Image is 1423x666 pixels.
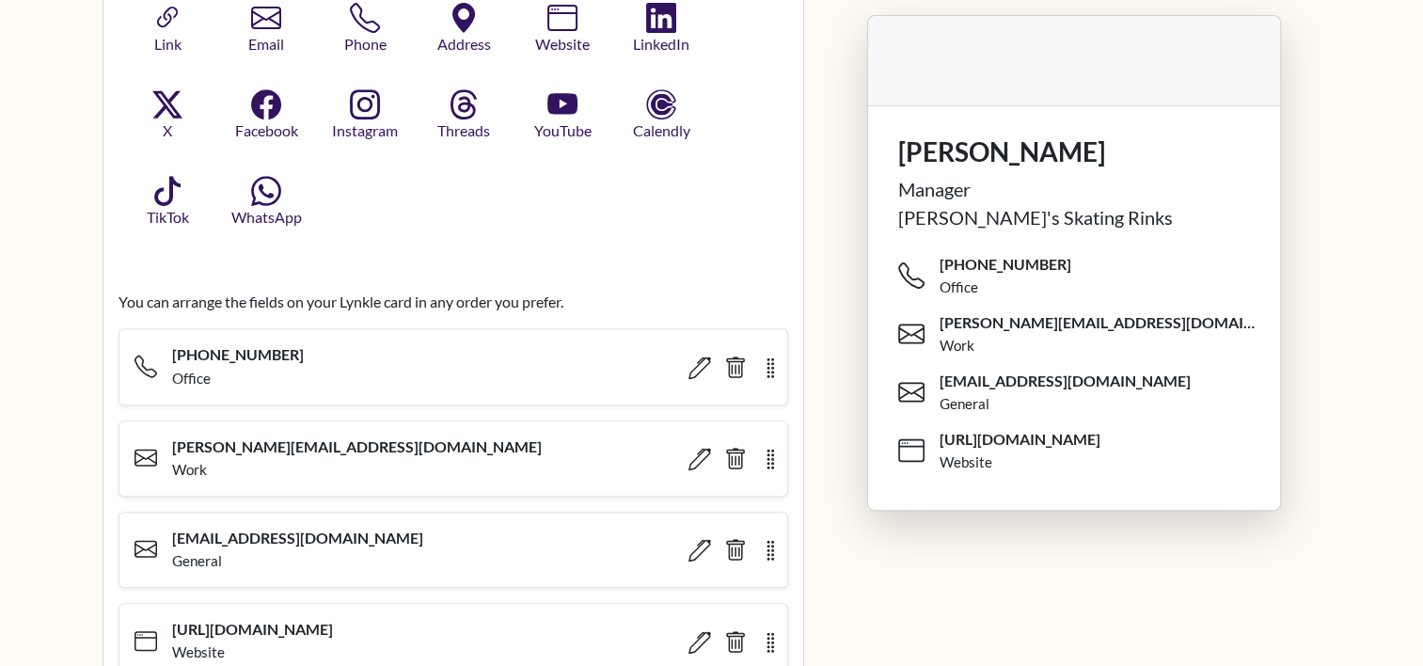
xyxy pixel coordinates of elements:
span: Link [129,33,206,55]
div: Website [940,452,992,473]
div: Manager [898,176,1250,204]
span: [PHONE_NUMBER] [940,254,1071,275]
span: Facebook [228,119,305,142]
div: [EMAIL_ADDRESS][DOMAIN_NAME]General [119,512,788,603]
button: TikTok [122,174,213,230]
div: [PHONE_NUMBER]Office [119,328,788,404]
span: YouTube [524,119,601,142]
div: Office [172,368,211,389]
button: Facebook [221,87,311,144]
button: Calendly [616,87,706,144]
span: Calendly [623,119,700,142]
div: Office [940,277,978,298]
span: [PERSON_NAME][EMAIL_ADDRESS][DOMAIN_NAME] [940,312,1265,333]
span: TikTok [129,206,206,229]
span: WhatsApp [228,206,305,229]
span: Website [524,33,601,55]
div: General [940,393,989,415]
span: [URL][DOMAIN_NAME] [172,619,333,640]
span: Instagram [326,119,403,142]
div: Website [172,642,225,663]
button: Threads [419,87,509,144]
button: Link [122,1,213,57]
div: Lynkle card preview [827,15,1321,557]
span: LinkedIn [623,33,700,55]
span: [PHONE_NUMBER] [172,344,304,365]
span: [EMAIL_ADDRESS][DOMAIN_NAME]General [898,364,1265,422]
span: [EMAIL_ADDRESS][DOMAIN_NAME] [172,528,423,548]
button: Email [221,1,311,57]
div: [EMAIL_ADDRESS][DOMAIN_NAME]General [119,512,788,588]
button: Instagram [320,87,410,144]
div: Work [940,335,974,357]
div: Work [172,459,207,481]
span: Threads [425,119,502,142]
div: [PERSON_NAME][EMAIL_ADDRESS][DOMAIN_NAME]Work [119,420,788,512]
div: [PERSON_NAME][EMAIL_ADDRESS][DOMAIN_NAME]Work [119,420,788,497]
span: Address [425,33,502,55]
div: [PHONE_NUMBER]Office [119,328,788,420]
button: Address [419,1,509,57]
div: [PERSON_NAME]'s Skating Rinks [898,204,1250,232]
span: [PERSON_NAME][EMAIL_ADDRESS][DOMAIN_NAME] [172,436,542,457]
span: [PERSON_NAME][EMAIL_ADDRESS][DOMAIN_NAME]Work [898,306,1265,364]
button: LinkedIn [616,1,706,57]
button: WhatsApp [221,174,311,230]
span: [EMAIL_ADDRESS][DOMAIN_NAME] [940,371,1191,391]
div: General [172,550,222,572]
span: X [129,119,206,142]
button: X [122,87,213,144]
span: Email [228,33,305,55]
span: [PHONE_NUMBER]Office [898,247,1265,306]
button: Phone [320,1,410,57]
button: Website [517,1,608,57]
span: [URL][DOMAIN_NAME]Website [898,422,1265,481]
p: You can arrange the fields on your Lynkle card in any order you prefer. [119,291,788,313]
button: YouTube [517,87,608,144]
span: [URL][DOMAIN_NAME] [940,429,1100,450]
span: Phone [326,33,403,55]
h1: [PERSON_NAME] [898,136,1250,168]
